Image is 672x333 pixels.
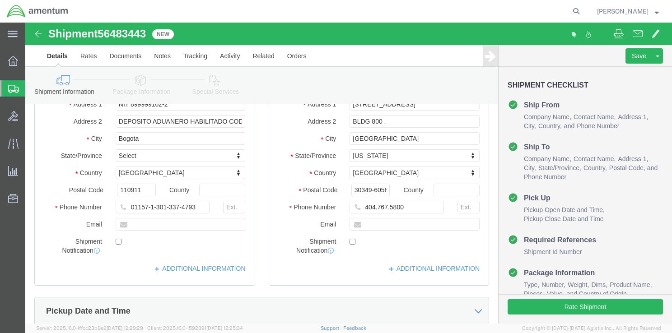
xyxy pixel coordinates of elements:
span: [DATE] 12:25:34 [206,325,243,331]
span: Miguel Serna [597,6,649,16]
span: Server: 2025.16.0-1ffcc23b9e2 [36,325,143,331]
iframe: FS Legacy Container [25,23,672,324]
button: [PERSON_NAME] [597,6,659,17]
a: Support [321,325,343,331]
img: logo [6,5,69,18]
span: [DATE] 12:29:29 [107,325,143,331]
span: Client: 2025.16.0-1592391 [147,325,243,331]
span: Copyright © [DATE]-[DATE] Agistix Inc., All Rights Reserved [522,324,661,332]
a: Feedback [343,325,366,331]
